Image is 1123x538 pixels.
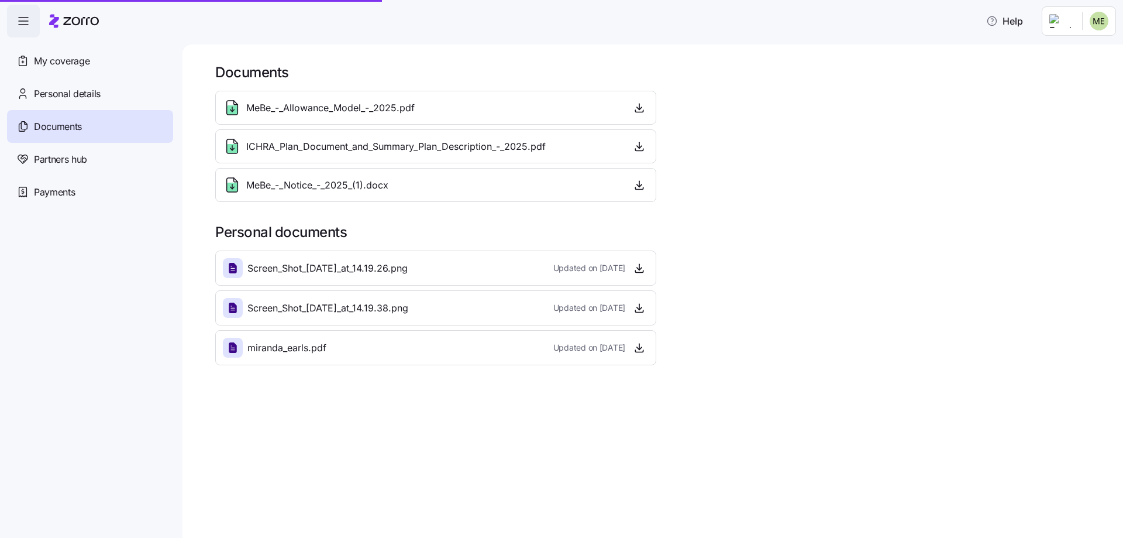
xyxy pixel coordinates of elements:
[7,110,173,143] a: Documents
[34,152,87,167] span: Partners hub
[246,139,546,154] span: ICHRA_Plan_Document_and_Summary_Plan_Description_-_2025.pdf
[7,143,173,176] a: Partners hub
[1090,12,1108,30] img: a5f3e2186a495abfee77ea14b6e579d4
[7,77,173,110] a: Personal details
[986,14,1023,28] span: Help
[1049,14,1073,28] img: Employer logo
[553,342,625,354] span: Updated on [DATE]
[215,63,1107,81] h1: Documents
[247,261,408,276] span: Screen_Shot_[DATE]_at_14.19.26.png
[34,119,82,134] span: Documents
[246,101,415,115] span: MeBe_-_Allowance_Model_-_2025.pdf
[553,302,625,314] span: Updated on [DATE]
[215,223,1107,241] h1: Personal documents
[246,178,388,193] span: MeBe_-_Notice_-_2025_(1).docx
[247,341,326,355] span: miranda_earls.pdf
[7,44,173,77] a: My coverage
[977,9,1032,33] button: Help
[34,185,75,200] span: Payments
[34,87,101,101] span: Personal details
[553,262,625,274] span: Updated on [DATE]
[7,176,173,208] a: Payments
[34,54,89,68] span: My coverage
[247,301,408,316] span: Screen_Shot_[DATE]_at_14.19.38.png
